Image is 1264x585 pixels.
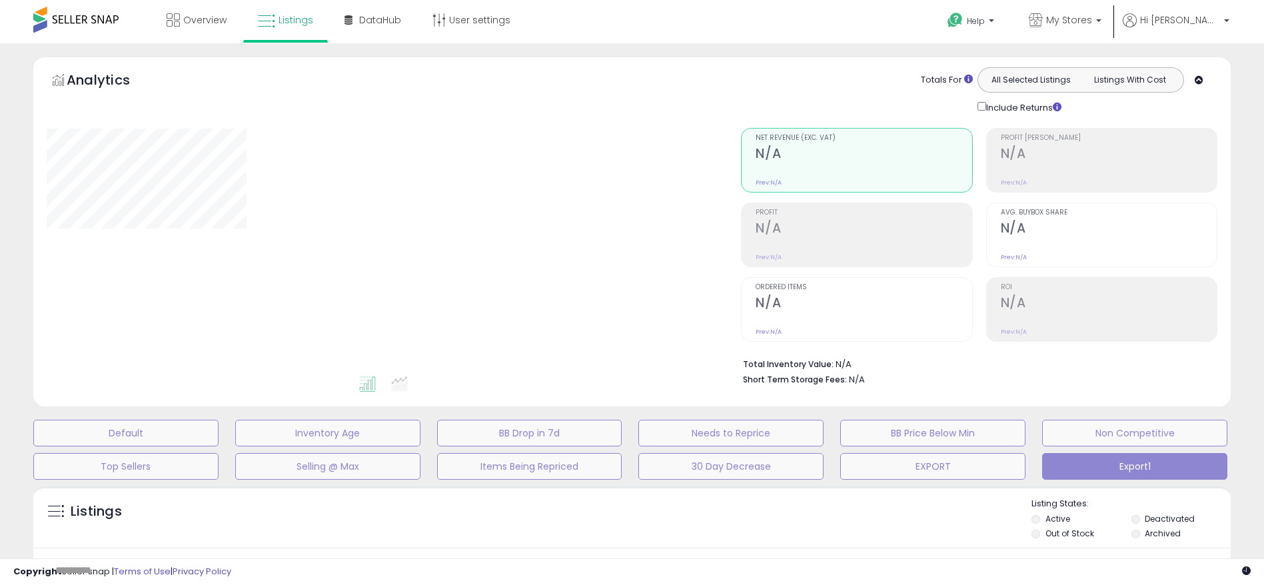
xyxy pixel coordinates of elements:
[1001,295,1217,313] h2: N/A
[359,13,401,27] span: DataHub
[1140,13,1220,27] span: Hi [PERSON_NAME]
[1042,453,1227,480] button: Export1
[849,373,865,386] span: N/A
[756,209,971,217] span: Profit
[743,358,834,370] b: Total Inventory Value:
[921,74,973,87] div: Totals For
[437,420,622,446] button: BB Drop in 7d
[638,453,824,480] button: 30 Day Decrease
[235,420,420,446] button: Inventory Age
[967,99,1077,115] div: Include Returns
[840,453,1025,480] button: EXPORT
[840,420,1025,446] button: BB Price Below Min
[183,13,227,27] span: Overview
[756,135,971,142] span: Net Revenue (Exc. VAT)
[1001,253,1027,261] small: Prev: N/A
[1001,146,1217,164] h2: N/A
[1123,13,1229,43] a: Hi [PERSON_NAME]
[756,221,971,239] h2: N/A
[279,13,313,27] span: Listings
[981,71,1081,89] button: All Selected Listings
[67,71,156,93] h5: Analytics
[756,328,782,336] small: Prev: N/A
[1001,221,1217,239] h2: N/A
[743,374,847,385] b: Short Term Storage Fees:
[1046,13,1092,27] span: My Stores
[947,12,963,29] i: Get Help
[756,295,971,313] h2: N/A
[638,420,824,446] button: Needs to Reprice
[1001,328,1027,336] small: Prev: N/A
[33,453,219,480] button: Top Sellers
[743,355,1207,371] li: N/A
[937,2,1007,43] a: Help
[235,453,420,480] button: Selling @ Max
[756,253,782,261] small: Prev: N/A
[13,566,231,578] div: seller snap | |
[1001,179,1027,187] small: Prev: N/A
[33,420,219,446] button: Default
[1001,284,1217,291] span: ROI
[1001,135,1217,142] span: Profit [PERSON_NAME]
[756,146,971,164] h2: N/A
[967,15,985,27] span: Help
[13,565,62,578] strong: Copyright
[437,453,622,480] button: Items Being Repriced
[1042,420,1227,446] button: Non Competitive
[1001,209,1217,217] span: Avg. Buybox Share
[756,284,971,291] span: Ordered Items
[1080,71,1179,89] button: Listings With Cost
[756,179,782,187] small: Prev: N/A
